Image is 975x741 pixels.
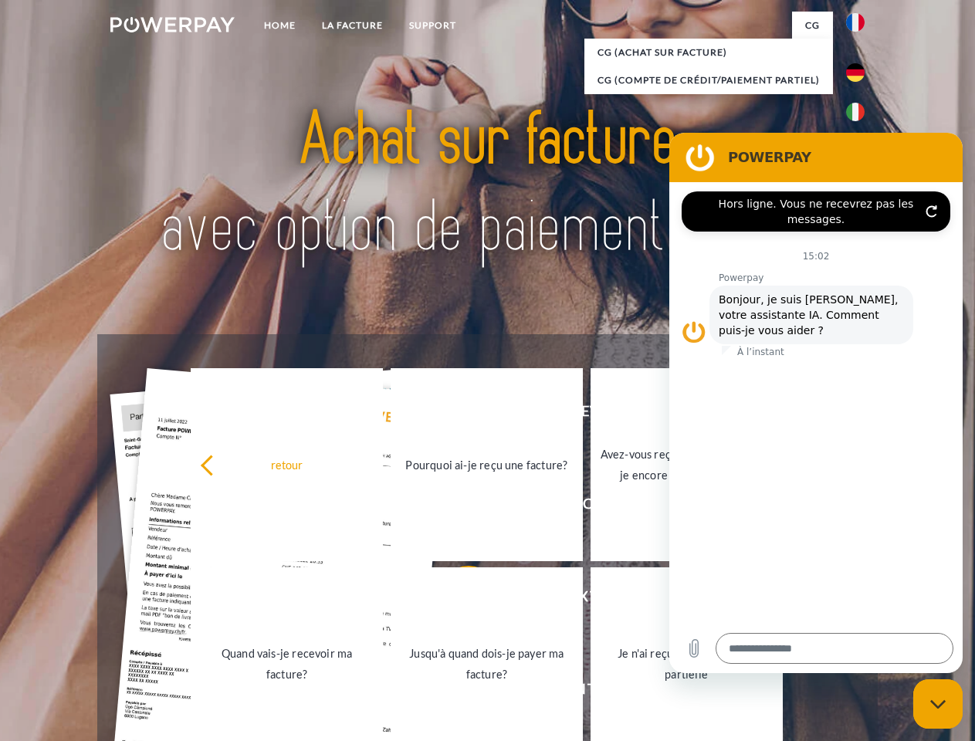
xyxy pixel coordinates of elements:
[584,39,833,66] a: CG (achat sur facture)
[147,74,828,296] img: title-powerpay_fr.svg
[846,103,865,121] img: it
[400,643,574,685] div: Jusqu'à quand dois-je payer ma facture?
[309,12,396,39] a: LA FACTURE
[600,444,774,486] div: Avez-vous reçu mes paiements, ai-je encore un solde ouvert?
[584,66,833,94] a: CG (Compte de crédit/paiement partiel)
[846,13,865,32] img: fr
[600,643,774,685] div: Je n'ai reçu qu'une livraison partielle
[669,133,963,673] iframe: Fenêtre de messagerie
[200,454,374,475] div: retour
[251,12,309,39] a: Home
[591,368,783,561] a: Avez-vous reçu mes paiements, ai-je encore un solde ouvert?
[200,643,374,685] div: Quand vais-je recevoir ma facture?
[846,63,865,82] img: de
[396,12,469,39] a: Support
[110,17,235,32] img: logo-powerpay-white.svg
[400,454,574,475] div: Pourquoi ai-je reçu une facture?
[913,679,963,729] iframe: Bouton de lancement de la fenêtre de messagerie, conversation en cours
[792,12,833,39] a: CG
